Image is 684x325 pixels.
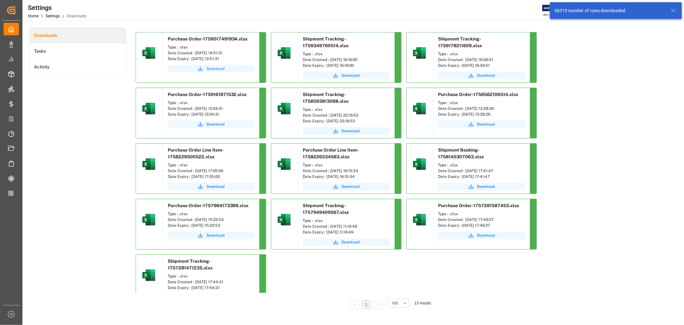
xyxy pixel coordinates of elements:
[303,107,390,112] div: Type : .xlsx
[303,51,390,57] div: Type : .xlsx
[276,45,292,61] img: microsoft-excel-2019--v1.png
[438,57,525,63] div: Date Created : [DATE] 16:36:51
[168,147,224,159] span: Purchase Order Line Item-1758229500522.xlsx
[554,7,665,14] div: 36319 number of rows downloaded
[168,183,254,190] button: Download
[438,63,525,68] div: Date Expiry : [DATE] 16:36:51
[412,45,427,61] img: microsoft-excel-2019--v1.png
[362,300,371,309] li: 1
[477,73,495,78] span: Download
[168,232,254,239] button: Download
[303,118,390,124] div: Date Expiry : [DATE] 22:16:53
[276,212,292,227] img: microsoft-excel-2019--v1.png
[207,184,224,189] span: Download
[350,300,359,309] li: Previous Page
[438,72,525,79] button: Download
[303,218,390,224] div: Type : .xlsx
[30,59,126,75] a: Activity
[303,92,349,104] span: Shipment Tracking-1758593813088.xlsx
[168,273,254,279] div: Type : .xlsx
[412,156,427,172] img: microsoft-excel-2019--v1.png
[414,301,431,305] span: 13 results
[141,45,156,61] img: microsoft-excel-2019--v1.png
[168,111,254,117] div: Date Expiry : [DATE] 12:04:31
[438,232,525,239] button: Download
[303,72,390,79] button: Download
[28,14,38,18] a: Home
[438,174,525,180] div: Date Expiry : [DATE] 17:41:47
[168,203,249,208] span: Purchase Order-1757964173399.xlsx
[342,128,360,134] span: Download
[392,300,398,306] span: 100
[477,121,495,127] span: Download
[477,233,495,238] span: Download
[438,100,525,106] div: Type : .xlsx
[438,217,525,223] div: Date Created : [DATE] 17:46:27
[168,56,254,62] div: Date Expiry : [DATE] 13:51:31
[373,300,382,309] li: Next Page
[303,63,390,68] div: Date Expiry : [DATE] 16:16:00
[168,120,254,128] button: Download
[438,211,525,217] div: Type : .xlsx
[168,259,213,270] span: Shipment Tracking-1757281471235.xlsx
[438,203,519,208] span: Purchase Order-1757281587453.xlsx
[365,303,367,307] a: 1
[28,3,86,13] div: Settings
[438,120,525,128] button: Download
[303,112,390,118] div: Date Created : [DATE] 22:16:53
[168,44,254,50] div: Type : .xlsx
[303,36,349,48] span: Shipment Tracking-1759349760514.xlsx
[303,238,390,246] button: Download
[303,127,390,135] button: Download
[477,184,495,189] span: Download
[168,211,254,217] div: Type : .xlsx
[303,168,390,174] div: Date Created : [DATE] 16:15:34
[168,36,248,41] span: Purchase Order-1759517491934.xlsx
[168,168,254,174] div: Date Created : [DATE] 17:05:00
[438,223,525,228] div: Date Expiry : [DATE] 17:46:27
[303,183,390,190] a: Download
[303,162,390,168] div: Type : .xlsx
[207,66,224,72] span: Download
[303,174,390,180] div: Date Expiry : [DATE] 16:15:34
[168,92,247,97] span: Purchase Order-1759161871532.xlsx
[168,65,254,73] a: Download
[412,101,427,116] img: microsoft-excel-2019--v1.png
[438,168,525,174] div: Date Created : [DATE] 17:41:47
[276,156,292,172] img: microsoft-excel-2019--v1.png
[303,203,349,215] span: Shipment Tracking-1757949409567.xlsx
[276,101,292,116] img: microsoft-excel-2019--v1.png
[438,162,525,168] div: Type : .xlsx
[168,50,254,56] div: Date Created : [DATE] 14:51:31
[542,5,564,16] img: Exertis%20JAM%20-%20Email%20Logo.jpg_1722504956.jpg
[303,229,390,235] div: Date Expiry : [DATE] 11:16:49
[207,121,224,127] span: Download
[168,162,254,168] div: Type : .xlsx
[168,217,254,223] div: Date Created : [DATE] 15:22:53
[30,28,126,43] a: Downloads
[438,92,519,97] span: Purchase Order-1758562106514.xlsx
[168,106,254,111] div: Date Created : [DATE] 12:04:31
[303,224,390,229] div: Date Created : [DATE] 11:16:49
[438,183,525,190] button: Download
[438,147,484,159] span: Shipment Booking-1758145307063.xlsx
[342,73,360,78] span: Download
[342,184,360,189] span: Download
[141,101,156,116] img: microsoft-excel-2019--v1.png
[30,43,126,59] a: Tasks
[141,212,156,227] img: microsoft-excel-2019--v1.png
[168,174,254,180] div: Date Expiry : [DATE] 17:05:00
[387,299,410,308] button: open menu
[141,268,156,283] img: microsoft-excel-2019--v1.png
[438,36,482,48] span: Shipment Tracking-1759178211609.xlsx
[438,51,525,57] div: Type : .xlsx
